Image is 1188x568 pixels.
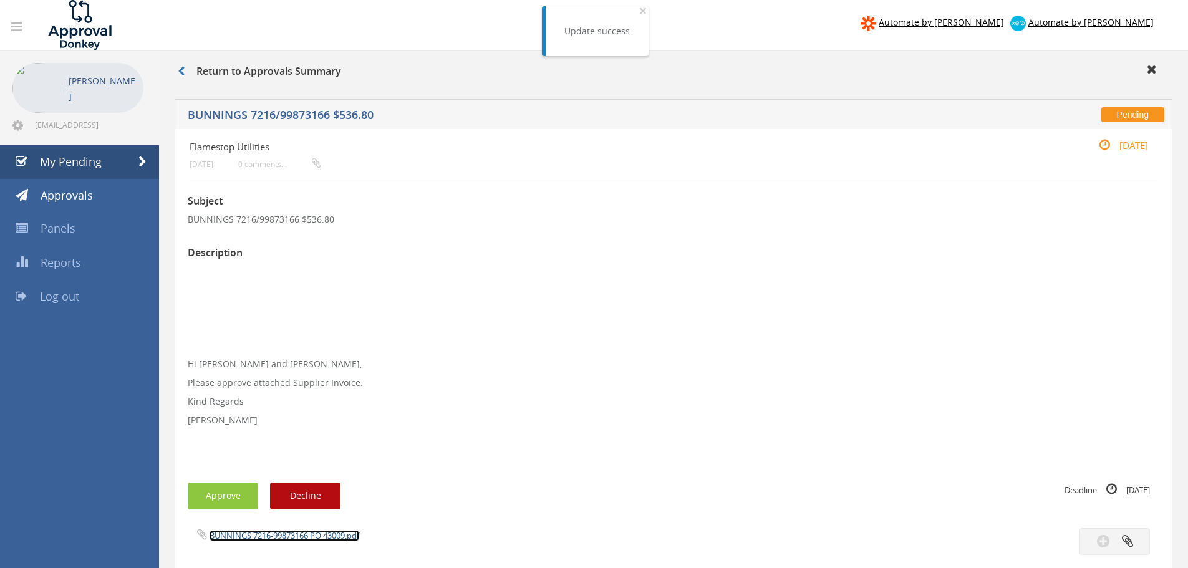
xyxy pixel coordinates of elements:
small: Deadline [DATE] [1065,483,1150,496]
h3: Return to Approvals Summary [178,66,341,77]
small: [DATE] [1086,138,1148,152]
a: BUNNINGS 7216-99873166 PO 43009.pdf [210,530,359,541]
h3: Subject [188,196,1159,207]
span: Log out [40,289,79,304]
span: Panels [41,221,75,236]
button: Decline [270,483,340,509]
small: 0 comments... [238,160,321,169]
img: zapier-logomark.png [861,16,876,31]
span: [EMAIL_ADDRESS][DOMAIN_NAME] [35,120,141,130]
h5: BUNNINGS 7216/99873166 $536.80 [188,109,870,125]
h3: Description [188,248,1159,259]
small: [DATE] [190,160,213,169]
span: Automate by [PERSON_NAME] [1028,16,1154,28]
p: BUNNINGS 7216/99873166 $536.80 [188,213,1159,226]
h4: Flamestop Utilities [190,142,996,152]
p: Please approve attached Supplier Invoice. [188,377,1159,389]
span: Reports [41,255,81,270]
p: [PERSON_NAME] [188,414,1159,426]
button: Approve [188,483,258,509]
div: Update success [564,25,630,37]
span: My Pending [40,154,102,169]
span: × [639,2,647,19]
span: Pending [1101,107,1164,122]
p: Kind Regards [188,395,1159,408]
p: [PERSON_NAME] [69,73,137,104]
img: xero-logo.png [1010,16,1026,31]
p: Hi [PERSON_NAME] and [PERSON_NAME], [188,358,1159,370]
span: Approvals [41,188,93,203]
span: Automate by [PERSON_NAME] [879,16,1004,28]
